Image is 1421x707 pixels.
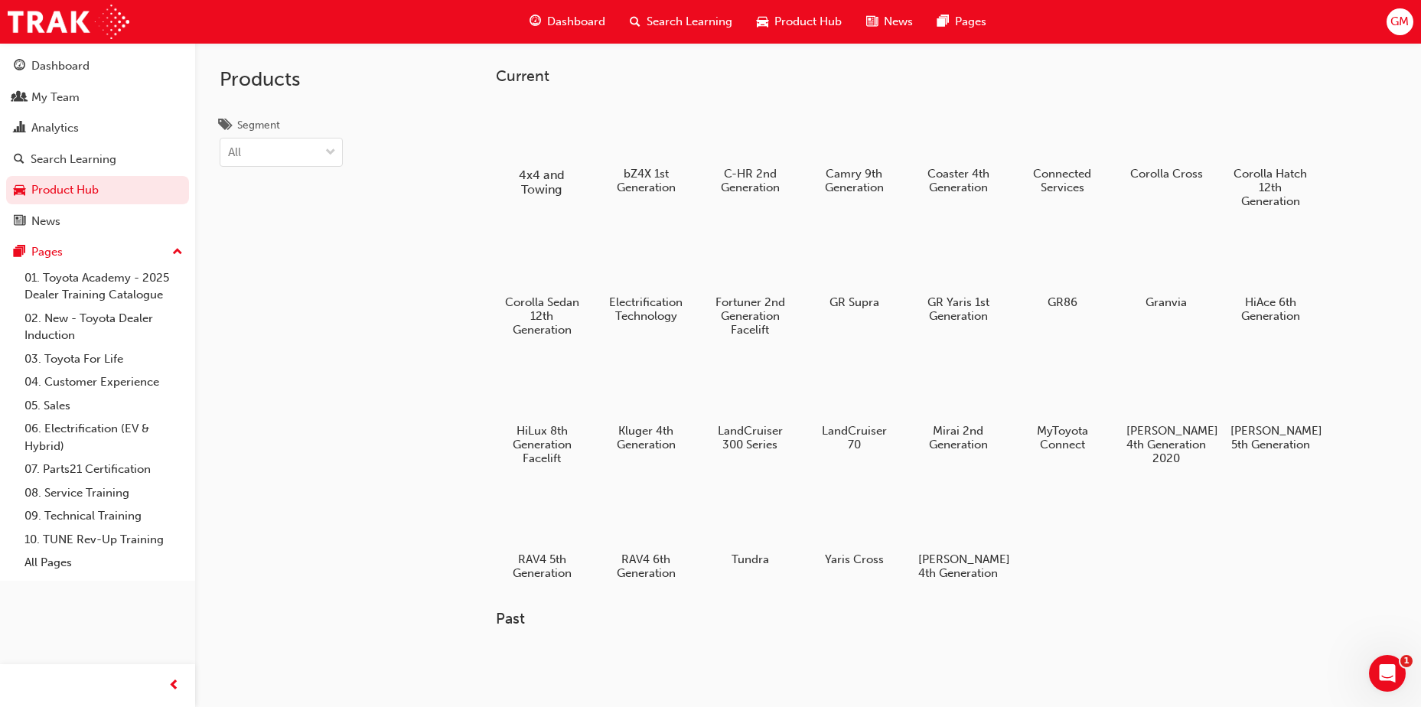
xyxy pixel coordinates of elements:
div: News [31,213,60,230]
h5: Kluger 4th Generation [606,424,686,451]
a: Mirai 2nd Generation [912,354,1004,457]
a: All Pages [18,551,189,575]
h5: RAV4 5th Generation [502,552,582,580]
h5: [PERSON_NAME] 4th Generation 2020 [1126,424,1207,465]
a: Corolla Hatch 12th Generation [1224,97,1316,213]
h5: Coaster 4th Generation [918,167,999,194]
h5: Connected Services [1022,167,1103,194]
span: car-icon [757,12,768,31]
span: people-icon [14,91,25,105]
a: Yaris Cross [808,483,900,572]
span: Product Hub [774,13,842,31]
a: 07. Parts21 Certification [18,458,189,481]
a: Product Hub [6,176,189,204]
span: pages-icon [937,12,949,31]
h5: LandCruiser 300 Series [710,424,790,451]
a: Granvia [1120,226,1212,314]
a: car-iconProduct Hub [745,6,854,37]
div: Dashboard [31,57,90,75]
div: My Team [31,89,80,106]
a: [PERSON_NAME] 4th Generation 2020 [1120,354,1212,471]
a: News [6,207,189,236]
h5: Mirai 2nd Generation [918,424,999,451]
h5: RAV4 6th Generation [606,552,686,580]
a: Corolla Sedan 12th Generation [496,226,588,342]
span: up-icon [172,243,183,262]
div: Segment [237,118,280,133]
h3: Current [496,67,1365,85]
h2: Products [220,67,343,92]
a: My Team [6,83,189,112]
a: Tundra [704,483,796,572]
a: [PERSON_NAME] 5th Generation [1224,354,1316,457]
h3: Past [496,610,1365,627]
a: guage-iconDashboard [517,6,618,37]
a: search-iconSearch Learning [618,6,745,37]
h5: bZ4X 1st Generation [606,167,686,194]
span: tags-icon [220,119,231,133]
a: Kluger 4th Generation [600,354,692,457]
h5: HiAce 6th Generation [1230,295,1311,323]
h5: [PERSON_NAME] 5th Generation [1230,424,1311,451]
a: 05. Sales [18,394,189,418]
a: Search Learning [6,145,189,174]
iframe: Intercom live chat [1369,655,1406,692]
span: search-icon [14,153,24,167]
a: 03. Toyota For Life [18,347,189,371]
a: RAV4 5th Generation [496,483,588,585]
h5: Electrification Technology [606,295,686,323]
button: Pages [6,238,189,266]
a: news-iconNews [854,6,925,37]
h5: HiLux 8th Generation Facelift [502,424,582,465]
a: C-HR 2nd Generation [704,97,796,200]
a: Fortuner 2nd Generation Facelift [704,226,796,342]
h5: GR Yaris 1st Generation [918,295,999,323]
div: Search Learning [31,151,116,168]
span: chart-icon [14,122,25,135]
h5: Yaris Cross [814,552,895,566]
h5: LandCruiser 70 [814,424,895,451]
h5: C-HR 2nd Generation [710,167,790,194]
h5: GR86 [1022,295,1103,309]
a: 08. Service Training [18,481,189,505]
a: MyToyota Connect [1016,354,1108,457]
a: 02. New - Toyota Dealer Induction [18,307,189,347]
span: News [884,13,913,31]
img: Trak [8,5,129,39]
h5: 4x4 and Towing [500,168,585,197]
span: search-icon [630,12,640,31]
h5: Tundra [710,552,790,566]
a: RAV4 6th Generation [600,483,692,585]
span: prev-icon [168,676,180,696]
a: [PERSON_NAME] 4th Generation [912,483,1004,585]
button: DashboardMy TeamAnalyticsSearch LearningProduct HubNews [6,49,189,238]
span: news-icon [866,12,878,31]
span: Pages [955,13,986,31]
h5: Corolla Hatch 12th Generation [1230,167,1311,208]
span: guage-icon [14,60,25,73]
a: 01. Toyota Academy - 2025 Dealer Training Catalogue [18,266,189,307]
h5: Granvia [1126,295,1207,309]
div: Analytics [31,119,79,137]
span: Search Learning [647,13,732,31]
span: GM [1390,13,1409,31]
h5: [PERSON_NAME] 4th Generation [918,552,999,580]
a: GR86 [1016,226,1108,314]
a: Coaster 4th Generation [912,97,1004,200]
a: HiAce 6th Generation [1224,226,1316,328]
a: 06. Electrification (EV & Hybrid) [18,417,189,458]
span: guage-icon [530,12,541,31]
span: news-icon [14,215,25,229]
h5: MyToyota Connect [1022,424,1103,451]
a: 10. TUNE Rev-Up Training [18,528,189,552]
a: LandCruiser 300 Series [704,354,796,457]
span: car-icon [14,184,25,197]
a: Analytics [6,114,189,142]
h5: Camry 9th Generation [814,167,895,194]
h5: Fortuner 2nd Generation Facelift [710,295,790,337]
a: 04. Customer Experience [18,370,189,394]
a: bZ4X 1st Generation [600,97,692,200]
a: Corolla Cross [1120,97,1212,186]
